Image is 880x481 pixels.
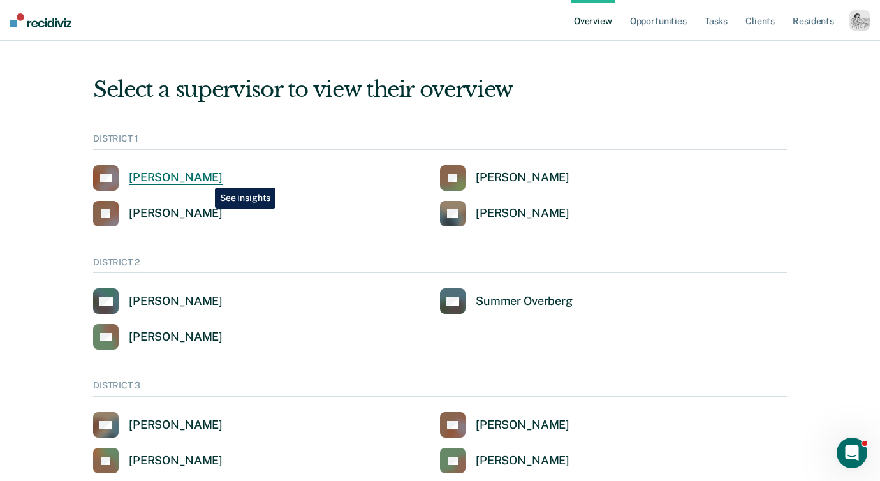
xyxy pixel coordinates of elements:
div: [PERSON_NAME] [129,170,223,185]
div: [PERSON_NAME] [129,294,223,309]
a: Summer Overberg [440,288,573,314]
iframe: Intercom live chat [837,438,867,468]
div: [PERSON_NAME] [476,170,569,185]
a: [PERSON_NAME] [93,412,223,438]
div: Summer Overberg [476,294,573,309]
img: Recidiviz [10,13,71,27]
div: [PERSON_NAME] [129,206,223,221]
div: [PERSON_NAME] [129,418,223,433]
div: DISTRICT 3 [93,380,787,397]
div: [PERSON_NAME] [476,206,569,221]
div: [PERSON_NAME] [129,330,223,344]
div: DISTRICT 1 [93,133,787,150]
div: [PERSON_NAME] [476,418,569,433]
div: DISTRICT 2 [93,257,787,274]
a: [PERSON_NAME] [93,288,223,314]
div: Select a supervisor to view their overview [93,77,787,103]
a: [PERSON_NAME] [93,324,223,350]
a: [PERSON_NAME] [93,165,223,191]
a: [PERSON_NAME] [440,201,569,226]
div: [PERSON_NAME] [129,454,223,468]
a: [PERSON_NAME] [93,201,223,226]
div: [PERSON_NAME] [476,454,569,468]
a: [PERSON_NAME] [93,448,223,473]
a: [PERSON_NAME] [440,448,569,473]
a: [PERSON_NAME] [440,165,569,191]
a: [PERSON_NAME] [440,412,569,438]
